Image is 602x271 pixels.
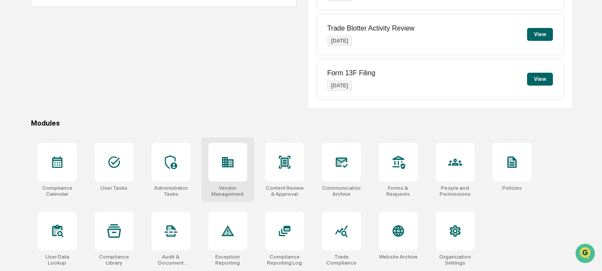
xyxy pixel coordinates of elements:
[208,254,247,266] div: Exception Reporting
[379,254,418,260] div: Website Archive
[17,108,56,117] span: Preclearance
[574,243,598,266] iframe: Open customer support
[59,105,110,120] a: 🗄️Attestations
[5,105,59,120] a: 🖐️Preclearance
[265,185,304,197] div: Content Review & Approval
[322,185,361,197] div: Communications Archive
[86,146,104,152] span: Pylon
[95,254,133,266] div: Compliance Library
[527,73,553,86] button: View
[5,121,58,137] a: 🔎Data Lookup
[9,109,16,116] div: 🖐️
[327,69,375,77] p: Form 13F Filing
[38,254,77,266] div: User Data Lookup
[327,80,352,91] p: [DATE]
[71,108,107,117] span: Attestations
[100,185,127,191] div: User Tasks
[29,74,109,81] div: We're available if you need us!
[327,36,352,46] p: [DATE]
[31,119,573,127] div: Modules
[527,28,553,41] button: View
[9,126,16,132] div: 🔎
[17,125,54,133] span: Data Lookup
[38,185,77,197] div: Compliance Calendar
[502,185,522,191] div: Policies
[265,254,304,266] div: Compliance Reporting Log
[9,18,157,32] p: How can we help?
[322,254,361,266] div: Trade Compliance
[379,185,418,197] div: Forms & Requests
[29,66,141,74] div: Start new chat
[327,25,415,32] p: Trade Blotter Activity Review
[146,68,157,79] button: Start new chat
[61,145,104,152] a: Powered byPylon
[436,254,475,266] div: Organization Settings
[152,254,190,266] div: Audit & Document Logs
[62,109,69,116] div: 🗄️
[436,185,475,197] div: People and Permissions
[152,185,190,197] div: Administrator Tasks
[208,185,247,197] div: Vendor Management
[9,66,24,81] img: 1746055101610-c473b297-6a78-478c-a979-82029cc54cd1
